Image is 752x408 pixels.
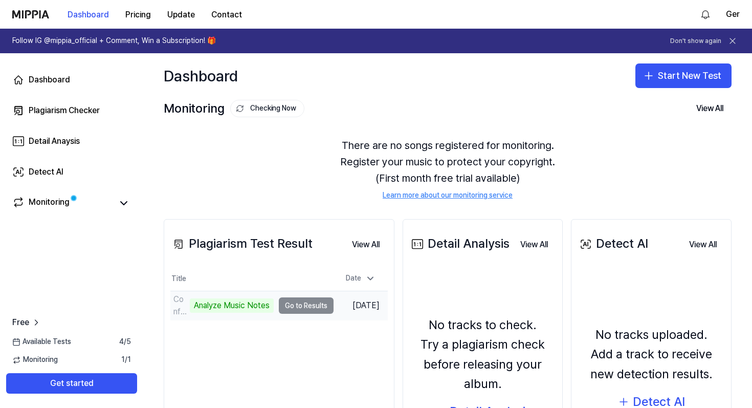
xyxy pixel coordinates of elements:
[12,337,71,347] span: Available Tests
[12,196,113,210] a: Monitoring
[334,291,388,320] td: [DATE]
[635,63,732,88] button: Start New Test
[164,63,238,88] div: Dashboard
[29,74,70,86] div: Dashboard
[164,99,304,118] div: Monitoring
[230,100,304,117] button: Checking Now
[12,316,29,329] span: Free
[190,298,274,313] div: Analyze Music Notes
[29,135,80,147] div: Detail Anaysis
[170,267,334,291] th: Title
[344,234,388,255] button: View All
[6,373,137,394] button: Get started
[121,355,131,365] span: 1 / 1
[29,166,63,178] div: Detect AI
[119,337,131,347] span: 4 / 5
[383,190,513,201] a: Learn more about our monitoring service
[681,233,725,255] a: View All
[6,98,137,123] a: Plagiarism Checker
[12,10,49,18] img: logo
[409,315,557,394] div: No tracks to check. Try a plagiarism check before releasing your album.
[578,325,725,384] div: No tracks uploaded. Add a track to receive new detection results.
[344,233,388,255] a: View All
[12,316,41,329] a: Free
[409,234,510,253] div: Detail Analysis
[6,160,137,184] a: Detect AI
[29,196,70,210] div: Monitoring
[578,234,648,253] div: Detect AI
[670,37,721,46] button: Don't show again
[59,5,117,25] button: Dashboard
[699,8,712,20] img: 알림
[12,36,216,46] h1: Follow IG @mippia_official + Comment, Win a Subscription! 🎁
[512,233,556,255] a: View All
[342,270,380,287] div: Date
[6,129,137,154] a: Detail Anaysis
[512,234,556,255] button: View All
[164,125,732,213] div: There are no songs registered for monitoring. Register your music to protect your copyright. (Fir...
[173,293,187,318] div: Confirming [PERSON_NAME]'s Story
[12,355,58,365] span: Monitoring
[117,5,159,25] button: Pricing
[29,104,100,117] div: Plagiarism Checker
[159,5,203,25] button: Update
[170,234,313,253] div: Plagiarism Test Result
[6,68,137,92] a: Dashboard
[203,5,250,25] button: Contact
[159,1,203,29] a: Update
[681,234,725,255] button: View All
[688,98,732,119] button: View All
[726,8,740,20] button: Ger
